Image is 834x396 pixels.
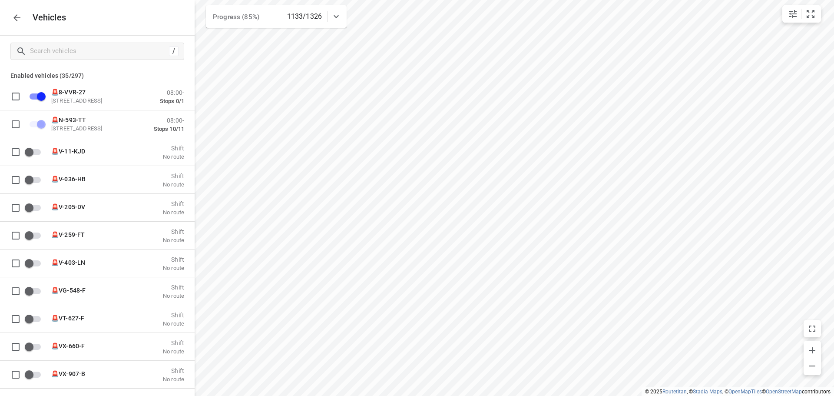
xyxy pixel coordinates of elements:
[51,125,138,132] p: [STREET_ADDRESS]
[163,209,184,216] p: No route
[163,236,184,243] p: No route
[51,314,84,321] span: 🚨VT-627-F
[24,338,46,355] span: Enable
[163,172,184,179] p: Shift
[51,286,86,293] span: 🚨VG-548-F
[163,153,184,160] p: No route
[24,88,46,104] span: Disable
[154,125,184,132] p: Stops 10/11
[51,97,138,104] p: [STREET_ADDRESS]
[24,366,46,383] span: Enable
[51,116,86,123] span: 🚨N-593-TT
[784,5,801,23] button: Map settings
[213,13,259,21] span: Progress (85%)
[51,175,86,182] span: 🚨V-036-HB
[51,370,85,377] span: 🚨VX-907-B
[163,367,184,374] p: Shift
[24,283,46,299] span: Enable
[163,292,184,299] p: No route
[163,339,184,346] p: Shift
[51,203,85,210] span: 🚨V-205-DV
[30,44,169,58] input: Search vehicles
[163,200,184,207] p: Shift
[163,320,184,327] p: No route
[163,181,184,188] p: No route
[163,376,184,383] p: No route
[160,89,184,96] p: 08:00-
[160,97,184,104] p: Stops 0/1
[24,255,46,271] span: Enable
[163,228,184,235] p: Shift
[51,231,85,238] span: 🚨V-259-FT
[766,389,802,395] a: OpenStreetMap
[24,199,46,216] span: Enable
[662,389,687,395] a: Routetitan
[24,171,46,188] span: Enable
[169,47,179,56] div: /
[24,310,46,327] span: Enable
[163,283,184,290] p: Shift
[802,5,819,23] button: Fit zoom
[163,144,184,151] p: Shift
[51,259,85,266] span: 🚨V-403-LN
[24,227,46,243] span: Enable
[693,389,722,395] a: Stadia Maps
[51,88,86,95] span: 🚨8-VVR-27
[163,311,184,318] p: Shift
[154,116,184,123] p: 08:00-
[51,342,85,349] span: 🚨VX-660-F
[24,116,46,132] span: Unable to disable vehicles which started their route
[163,348,184,355] p: No route
[782,5,821,23] div: small contained button group
[645,389,831,395] li: © 2025 , © , © © contributors
[287,11,322,22] p: 1133/1326
[163,256,184,263] p: Shift
[24,143,46,160] span: Enable
[728,389,762,395] a: OpenMapTiles
[163,264,184,271] p: No route
[51,147,85,154] span: 🚨V-11-KJD
[26,13,66,23] p: Vehicles
[206,5,347,28] div: Progress (85%)1133/1326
